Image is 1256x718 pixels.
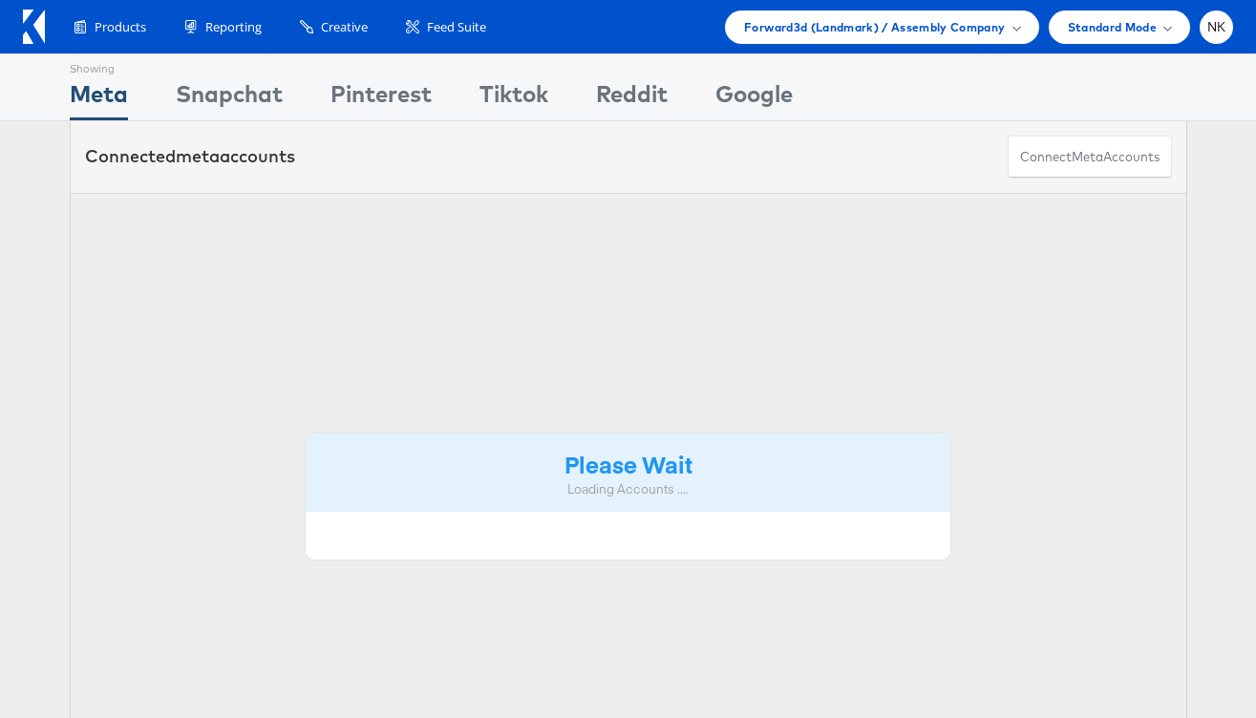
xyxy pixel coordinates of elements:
[95,18,146,36] span: Products
[85,144,295,169] div: Connected accounts
[176,145,220,167] span: meta
[427,18,486,36] span: Feed Suite
[330,77,432,120] div: Pinterest
[320,480,937,498] div: Loading Accounts ....
[596,77,668,120] div: Reddit
[744,17,1005,37] span: Forward3d (Landmark) / Assembly Company
[1207,21,1226,33] span: NK
[715,77,793,120] div: Google
[176,77,283,120] div: Snapchat
[70,54,128,77] div: Showing
[1072,148,1103,166] span: meta
[1068,17,1157,37] span: Standard Mode
[205,18,262,36] span: Reporting
[1008,136,1172,179] button: ConnectmetaAccounts
[564,448,692,479] strong: Please Wait
[70,77,128,120] div: Meta
[321,18,368,36] span: Creative
[479,77,548,120] div: Tiktok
